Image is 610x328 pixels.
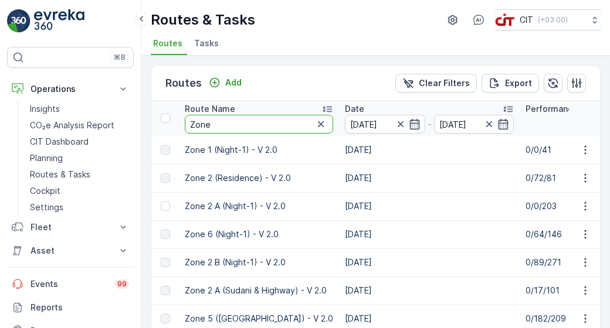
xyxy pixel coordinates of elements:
p: Routes & Tasks [151,11,255,29]
div: Toggle Row Selected [161,230,170,239]
p: Add [225,77,242,88]
div: Toggle Row Selected [161,286,170,295]
span: Tasks [194,37,219,49]
p: Export [505,77,532,89]
p: Reports [30,302,129,313]
td: Zone 2 A (Night-1) - V 2.0 [179,192,339,220]
td: [DATE] [339,192,520,220]
p: ( +03:00 ) [538,15,568,25]
div: Toggle Row Selected [161,145,170,155]
span: Routes [153,37,182,49]
a: Planning [25,150,134,166]
div: Toggle Row Selected [161,201,170,211]
td: [DATE] [339,248,520,276]
a: Reports [7,296,134,319]
p: Settings [30,201,63,213]
button: Clear Filters [395,74,477,93]
div: Toggle Row Selected [161,173,170,183]
button: Asset [7,239,134,262]
img: cit-logo_pOk6rL0.png [495,13,515,26]
button: Operations [7,77,134,101]
p: Routes [165,75,202,91]
p: CO₂e Analysis Report [30,119,114,131]
button: Add [204,76,246,90]
div: Toggle Row Selected [161,258,170,267]
p: ⌘B [114,53,126,62]
p: Performance [526,103,578,115]
td: [DATE] [339,220,520,248]
a: Insights [25,101,134,117]
input: dd/mm/yyyy [345,115,425,134]
div: Toggle Row Selected [161,314,170,323]
td: [DATE] [339,136,520,164]
p: Operations [30,83,110,95]
button: Export [482,74,539,93]
a: Cockpit [25,183,134,199]
p: CIT Dashboard [30,136,89,148]
p: CIT [520,14,533,26]
p: Insights [30,103,60,115]
td: Zone 2 B (Night-1) - V 2.0 [179,248,339,276]
input: dd/mm/yyyy [434,115,514,134]
p: Fleet [30,221,110,233]
td: Zone 6 (Night-1) - V 2.0 [179,220,339,248]
a: CO₂e Analysis Report [25,117,134,134]
p: Cockpit [30,185,60,197]
p: Route Name [185,103,235,115]
p: Routes & Tasks [30,169,90,180]
a: Events99 [7,272,134,296]
td: [DATE] [339,276,520,305]
a: Settings [25,199,134,216]
p: Asset [30,245,110,257]
p: Planning [30,152,63,164]
input: Search [185,115,333,134]
a: CIT Dashboard [25,134,134,150]
td: [DATE] [339,164,520,192]
td: Zone 1 (Night-1) - V 2.0 [179,136,339,164]
td: Zone 2 (Residence) - V 2.0 [179,164,339,192]
a: Routes & Tasks [25,166,134,183]
button: Fleet [7,216,134,239]
td: Zone 2 A (Sudani & Highway) - V 2.0 [179,276,339,305]
button: CIT(+03:00) [495,9,601,30]
img: logo [7,9,30,33]
img: logo_light-DOdMpM7g.png [34,9,84,33]
p: Date [345,103,364,115]
p: Events [30,278,108,290]
p: Clear Filters [419,77,470,89]
p: - [428,117,432,131]
p: 99 [117,279,127,289]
